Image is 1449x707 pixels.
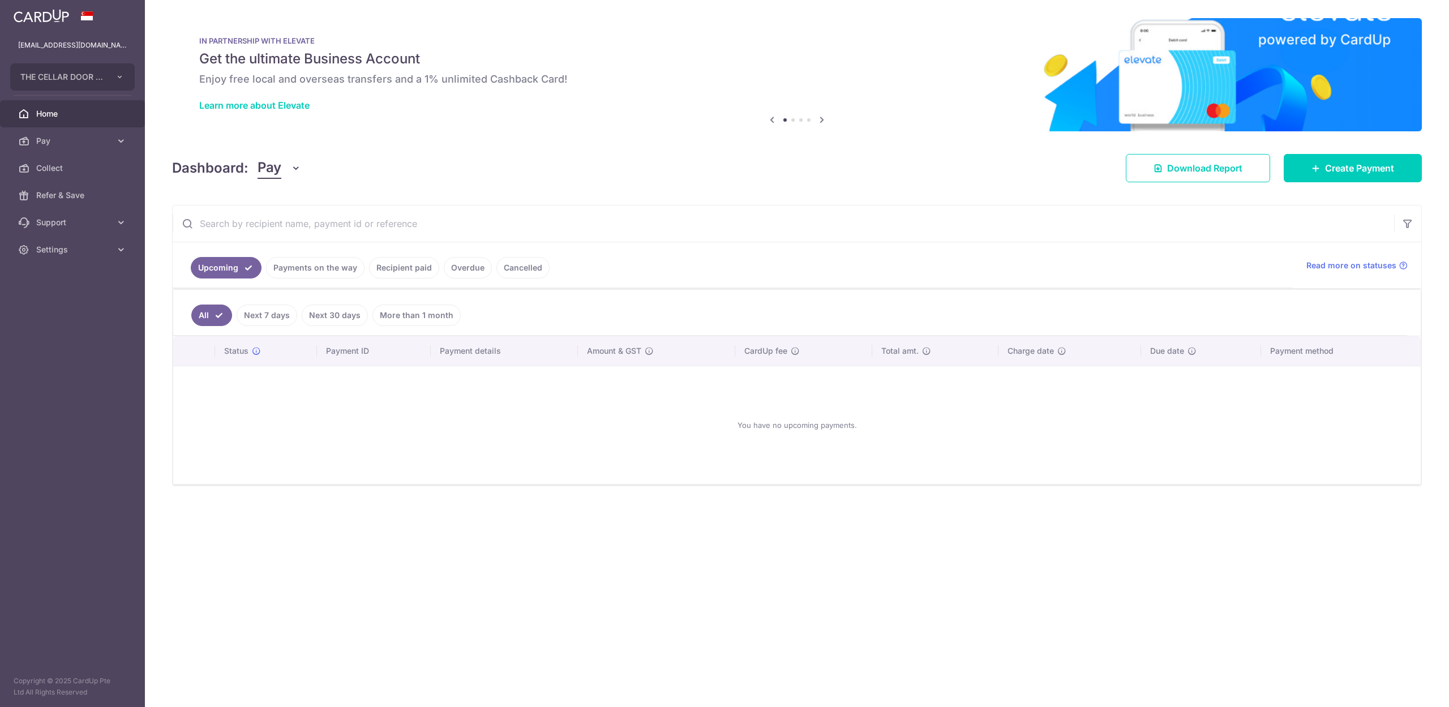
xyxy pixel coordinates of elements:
a: Recipient paid [369,257,439,278]
h6: Enjoy free local and overseas transfers and a 1% unlimited Cashback Card! [199,72,1395,86]
input: Search by recipient name, payment id or reference [173,205,1394,242]
a: More than 1 month [372,305,461,326]
p: [EMAIL_ADDRESS][DOMAIN_NAME] [18,40,127,51]
th: Payment ID [317,336,431,366]
span: Total amt. [881,345,919,357]
button: Pay [258,157,301,179]
p: IN PARTNERSHIP WITH ELEVATE [199,36,1395,45]
a: All [191,305,232,326]
a: Next 7 days [237,305,297,326]
a: Read more on statuses [1306,260,1408,271]
span: Pay [36,135,111,147]
span: Collect [36,162,111,174]
span: Create Payment [1325,161,1394,175]
div: You have no upcoming payments. [187,375,1407,475]
h4: Dashboard: [172,158,248,178]
span: Download Report [1167,161,1242,175]
span: Pay [258,157,281,179]
span: Amount & GST [587,345,641,357]
span: Refer & Save [36,190,111,201]
span: Home [36,108,111,119]
h5: Get the ultimate Business Account [199,50,1395,68]
a: Cancelled [496,257,550,278]
img: Renovation banner [172,18,1422,131]
span: Due date [1150,345,1184,357]
th: Payment method [1261,336,1421,366]
span: Support [36,217,111,228]
button: THE CELLAR DOOR PTE LTD [10,63,135,91]
a: Create Payment [1284,154,1422,182]
a: Upcoming [191,257,261,278]
a: Overdue [444,257,492,278]
span: Status [224,345,248,357]
span: Settings [36,244,111,255]
img: CardUp [14,9,69,23]
a: Learn more about Elevate [199,100,310,111]
th: Payment details [431,336,578,366]
span: Read more on statuses [1306,260,1396,271]
span: Charge date [1008,345,1054,357]
a: Payments on the way [266,257,365,278]
span: CardUp fee [744,345,787,357]
a: Download Report [1126,154,1270,182]
a: Next 30 days [302,305,368,326]
span: THE CELLAR DOOR PTE LTD [20,71,104,83]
